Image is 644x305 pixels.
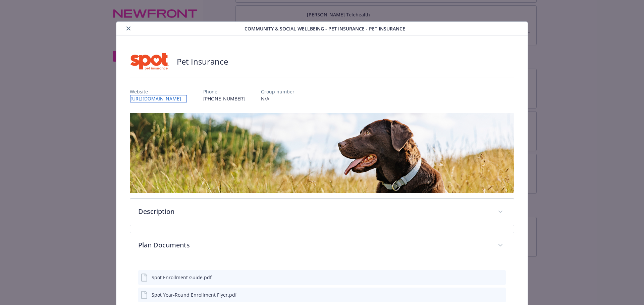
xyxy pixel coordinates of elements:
[486,274,492,281] button: download file
[138,207,490,217] p: Description
[245,25,405,32] span: Community & Social Wellbeing - Pet Insurance - Pet Insurance
[203,88,245,95] p: Phone
[124,24,132,32] button: close
[497,291,503,298] button: preview file
[130,113,515,193] img: banner
[177,56,228,67] h2: Pet Insurance
[486,291,492,298] button: download file
[130,199,514,226] div: Description
[261,95,294,102] p: N/A
[130,88,187,95] p: Website
[130,52,170,72] img: Spot Pet Insurance
[203,95,245,102] p: [PHONE_NUMBER]
[130,95,187,102] a: [URL][DOMAIN_NAME]
[138,240,490,250] p: Plan Documents
[152,291,237,298] div: Spot Year-Round Enrollment Flyer.pdf
[497,274,503,281] button: preview file
[130,232,514,259] div: Plan Documents
[152,274,212,281] div: Spot Enrollment Guide.pdf
[261,88,294,95] p: Group number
